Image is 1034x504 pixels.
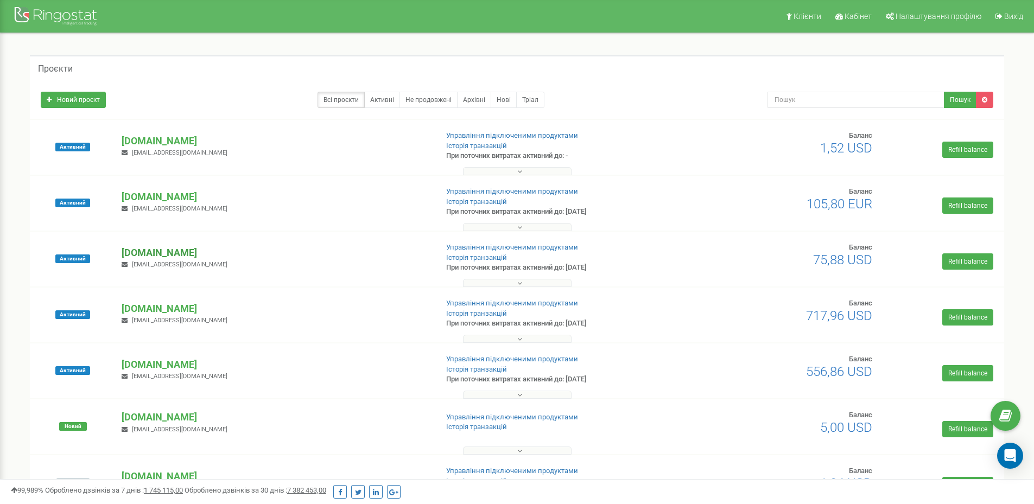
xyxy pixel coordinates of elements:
[942,253,993,270] a: Refill balance
[446,299,578,307] a: Управління підключеними продуктами
[446,365,507,373] a: Історія транзакцій
[446,243,578,251] a: Управління підключеними продуктами
[446,263,672,273] p: При поточних витратах активний до: [DATE]
[55,199,90,207] span: Активний
[55,143,90,151] span: Активний
[1004,12,1023,21] span: Вихід
[144,486,183,494] u: 1 745 115,00
[446,318,672,329] p: При поточних витратах активний до: [DATE]
[813,252,872,267] span: 75,88 USD
[364,92,400,108] a: Активні
[122,246,428,260] p: [DOMAIN_NAME]
[122,190,428,204] p: [DOMAIN_NAME]
[457,92,491,108] a: Архівні
[446,477,507,485] a: Історія транзакцій
[55,310,90,319] span: Активний
[794,12,821,21] span: Клієнти
[942,197,993,214] a: Refill balance
[41,92,106,108] a: Новий проєкт
[56,478,90,487] span: Архівний
[849,467,872,475] span: Баланс
[896,12,981,21] span: Налаштування профілю
[816,476,872,491] span: -1,34 USD
[287,486,326,494] u: 7 382 453,00
[122,469,428,483] p: [DOMAIN_NAME]
[185,486,326,494] span: Оброблено дзвінків за 30 днів :
[446,151,672,161] p: При поточних витратах активний до: -
[11,486,43,494] span: 99,989%
[942,365,993,381] a: Refill balance
[446,142,507,150] a: Історія транзакцій
[132,426,227,433] span: [EMAIL_ADDRESS][DOMAIN_NAME]
[767,92,944,108] input: Пошук
[942,309,993,326] a: Refill balance
[849,411,872,419] span: Баланс
[45,486,183,494] span: Оброблено дзвінків за 7 днів :
[132,317,227,324] span: [EMAIL_ADDRESS][DOMAIN_NAME]
[14,4,100,30] img: Ringostat Logo
[55,254,90,263] span: Активний
[849,243,872,251] span: Баланс
[806,364,872,379] span: 556,86 USD
[944,92,976,108] button: Пошук
[820,420,872,435] span: 5,00 USD
[516,92,544,108] a: Тріал
[997,443,1023,469] div: Open Intercom Messenger
[132,149,227,156] span: [EMAIL_ADDRESS][DOMAIN_NAME]
[806,308,872,323] span: 717,96 USD
[491,92,517,108] a: Нові
[122,410,428,424] p: [DOMAIN_NAME]
[122,134,428,148] p: [DOMAIN_NAME]
[446,253,507,261] a: Історія транзакцій
[849,355,872,363] span: Баланс
[446,355,578,363] a: Управління підключеними продуктами
[122,358,428,372] p: [DOMAIN_NAME]
[942,477,993,493] a: Refill balance
[55,366,90,375] span: Активний
[446,374,672,385] p: При поточних витратах активний до: [DATE]
[446,467,578,475] a: Управління підключеними продуктами
[446,197,507,206] a: Історія транзакцій
[446,187,578,195] a: Управління підключеними продуктами
[807,196,872,212] span: 105,80 EUR
[845,12,872,21] span: Кабінет
[849,187,872,195] span: Баланс
[132,205,227,212] span: [EMAIL_ADDRESS][DOMAIN_NAME]
[446,423,507,431] a: Історія транзакцій
[446,309,507,317] a: Історія транзакцій
[38,64,73,74] h5: Проєкти
[446,131,578,139] a: Управління підключеними продуктами
[820,141,872,156] span: 1,52 USD
[122,302,428,316] p: [DOMAIN_NAME]
[399,92,458,108] a: Не продовжені
[942,421,993,437] a: Refill balance
[446,413,578,421] a: Управління підключеними продуктами
[849,299,872,307] span: Баланс
[318,92,365,108] a: Всі проєкти
[849,131,872,139] span: Баланс
[132,373,227,380] span: [EMAIL_ADDRESS][DOMAIN_NAME]
[59,422,87,431] span: Новий
[446,207,672,217] p: При поточних витратах активний до: [DATE]
[942,142,993,158] a: Refill balance
[132,261,227,268] span: [EMAIL_ADDRESS][DOMAIN_NAME]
